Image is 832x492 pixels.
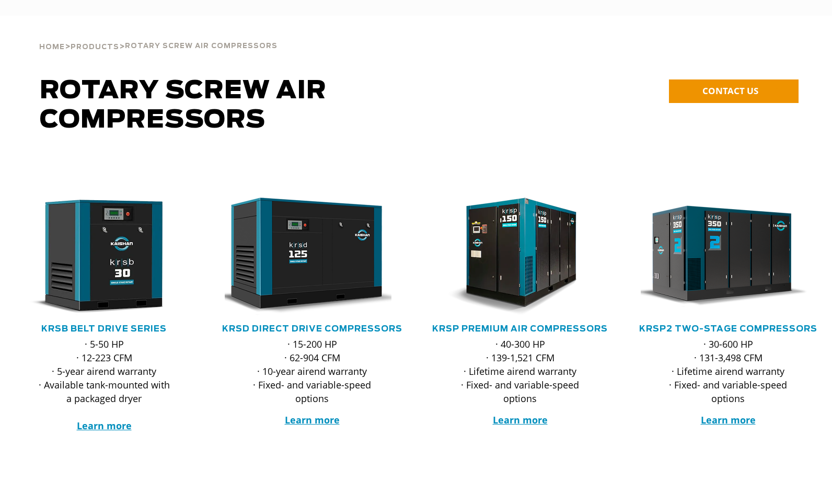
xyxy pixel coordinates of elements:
[39,44,65,51] span: Home
[285,414,340,426] a: Learn more
[40,78,327,133] span: Rotary Screw Air Compressors
[246,337,378,405] p: · 15-200 HP · 62-904 CFM · 10-year airend warranty · Fixed- and variable-speed options
[41,325,167,333] a: KRSB Belt Drive Series
[71,44,119,51] span: Products
[39,16,278,55] div: > >
[39,42,65,51] a: Home
[432,325,608,333] a: KRSP Premium Air Compressors
[493,414,548,426] a: Learn more
[9,198,183,315] img: krsb30
[662,337,794,405] p: · 30-600 HP · 131-3,498 CFM · Lifetime airend warranty · Fixed- and variable-speed options
[454,337,586,405] p: · 40-300 HP · 139-1,521 CFM · Lifetime airend warranty · Fixed- and variable-speed options
[125,43,278,50] span: Rotary Screw Air Compressors
[701,414,756,426] a: Learn more
[77,419,132,432] a: Learn more
[71,42,119,51] a: Products
[17,198,191,315] div: krsb30
[433,198,607,315] div: krsp150
[639,325,817,333] a: KRSP2 Two-Stage Compressors
[425,198,599,315] img: krsp150
[225,198,399,315] div: krsd125
[633,198,807,315] img: krsp350
[222,325,402,333] a: KRSD Direct Drive Compressors
[641,198,815,315] div: krsp350
[702,85,758,97] span: CONTACT US
[38,337,170,432] p: · 5-50 HP · 12-223 CFM · 5-year airend warranty · Available tank-mounted with a packaged dryer
[217,198,391,315] img: krsd125
[669,79,799,103] a: CONTACT US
